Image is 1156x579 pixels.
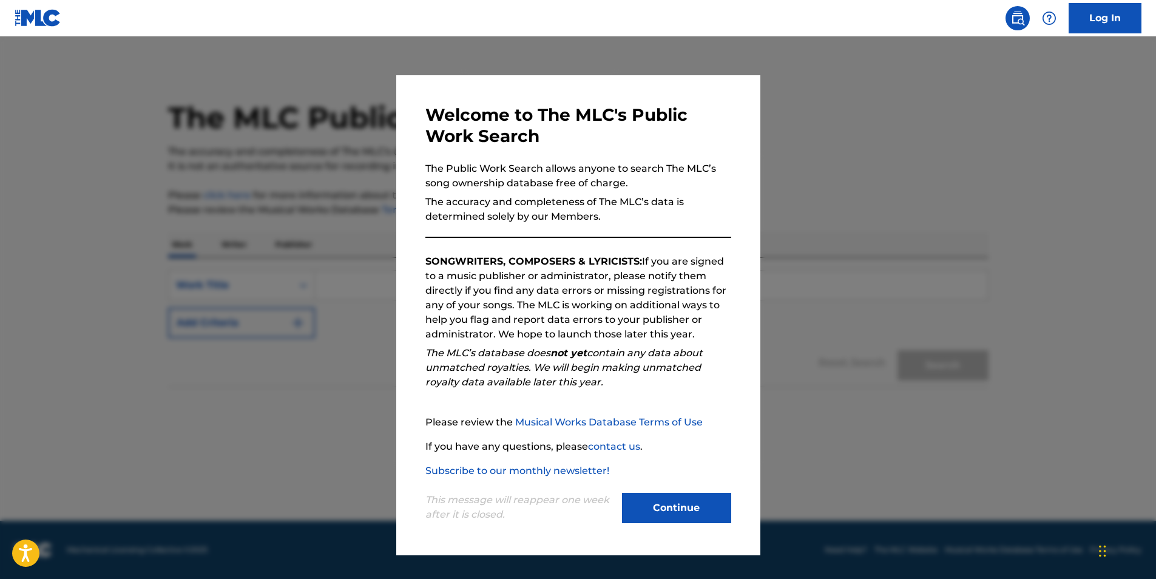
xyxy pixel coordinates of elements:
[1006,6,1030,30] a: Public Search
[1099,533,1106,569] div: Ziehen
[425,161,731,191] p: The Public Work Search allows anyone to search The MLC’s song ownership database free of charge.
[588,441,640,452] a: contact us
[1069,3,1141,33] a: Log In
[1095,521,1156,579] iframe: Chat Widget
[550,347,587,359] strong: not yet
[1042,11,1056,25] img: help
[15,9,61,27] img: MLC Logo
[425,347,703,388] em: The MLC’s database does contain any data about unmatched royalties. We will begin making unmatche...
[1010,11,1025,25] img: search
[515,416,703,428] a: Musical Works Database Terms of Use
[425,415,731,430] p: Please review the
[1037,6,1061,30] div: Help
[425,256,642,267] strong: SONGWRITERS, COMPOSERS & LYRICISTS:
[425,439,731,454] p: If you have any questions, please .
[425,465,609,476] a: Subscribe to our monthly newsletter!
[425,195,731,224] p: The accuracy and completeness of The MLC’s data is determined solely by our Members.
[1095,521,1156,579] div: Chat-Widget
[622,493,731,523] button: Continue
[425,254,731,342] p: If you are signed to a music publisher or administrator, please notify them directly if you find ...
[425,493,615,522] p: This message will reappear one week after it is closed.
[425,104,731,147] h3: Welcome to The MLC's Public Work Search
